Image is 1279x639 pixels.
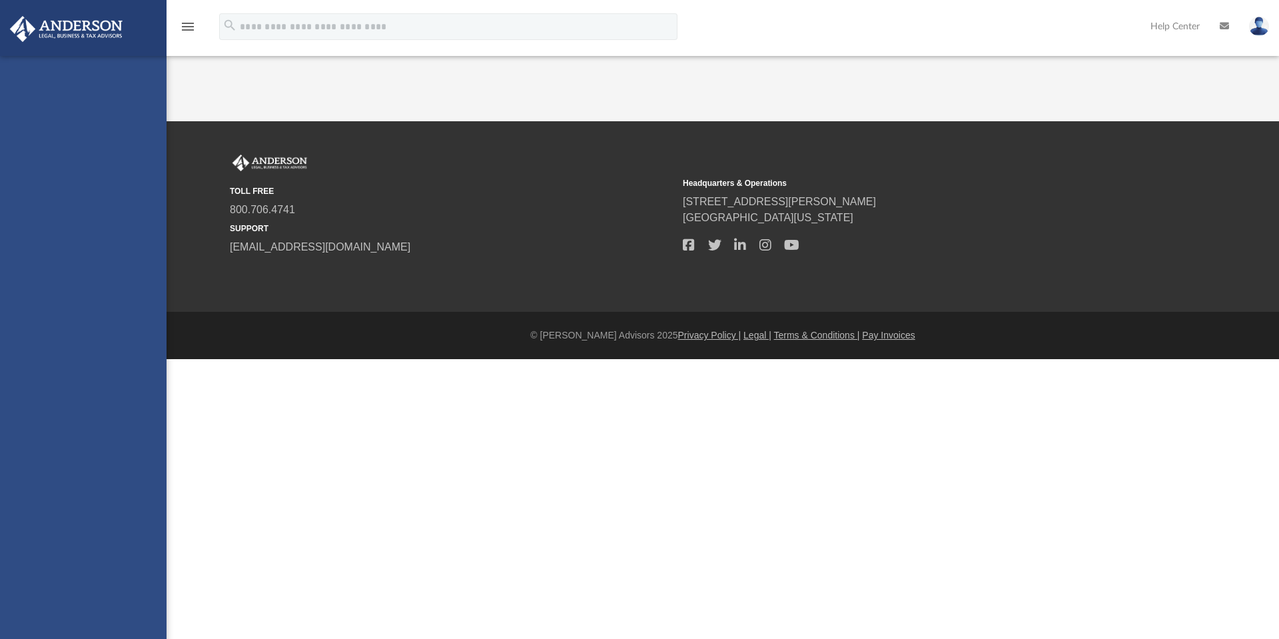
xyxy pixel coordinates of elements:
a: Legal | [743,330,771,340]
small: SUPPORT [230,223,673,235]
a: menu [180,25,196,35]
a: [EMAIL_ADDRESS][DOMAIN_NAME] [230,241,410,253]
small: Headquarters & Operations [683,177,1126,189]
img: User Pic [1249,17,1269,36]
a: Privacy Policy | [678,330,741,340]
i: search [222,18,237,33]
small: TOLL FREE [230,185,673,197]
a: [GEOGRAPHIC_DATA][US_STATE] [683,212,853,223]
a: Pay Invoices [862,330,915,340]
a: 800.706.4741 [230,204,295,215]
img: Anderson Advisors Platinum Portal [6,16,127,42]
a: Terms & Conditions | [774,330,860,340]
i: menu [180,19,196,35]
img: Anderson Advisors Platinum Portal [230,155,310,172]
a: [STREET_ADDRESS][PERSON_NAME] [683,196,876,207]
div: © [PERSON_NAME] Advisors 2025 [167,328,1279,342]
